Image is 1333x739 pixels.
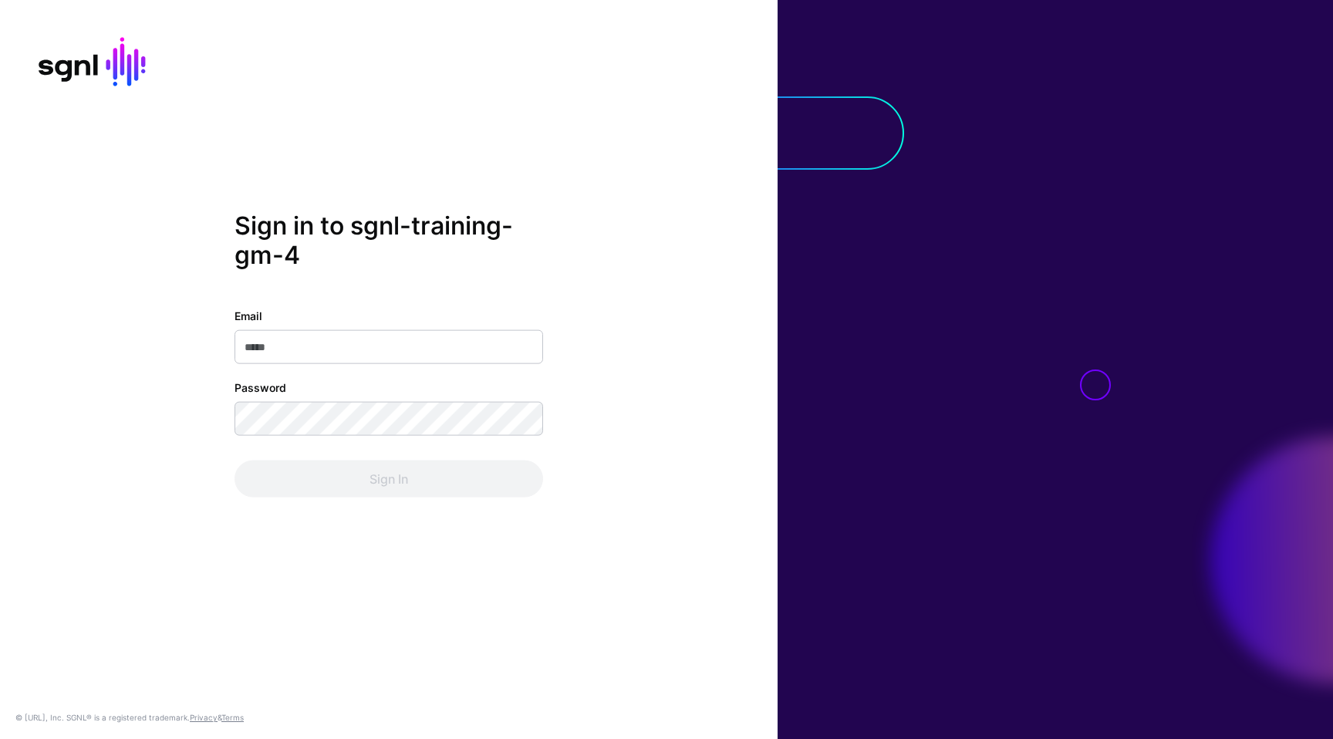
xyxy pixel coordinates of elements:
[235,307,262,323] label: Email
[221,713,244,722] a: Terms
[15,711,244,724] div: © [URL], Inc. SGNL® is a registered trademark. &
[235,379,286,395] label: Password
[235,211,543,271] h2: Sign in to sgnl-training-gm-4
[190,713,218,722] a: Privacy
